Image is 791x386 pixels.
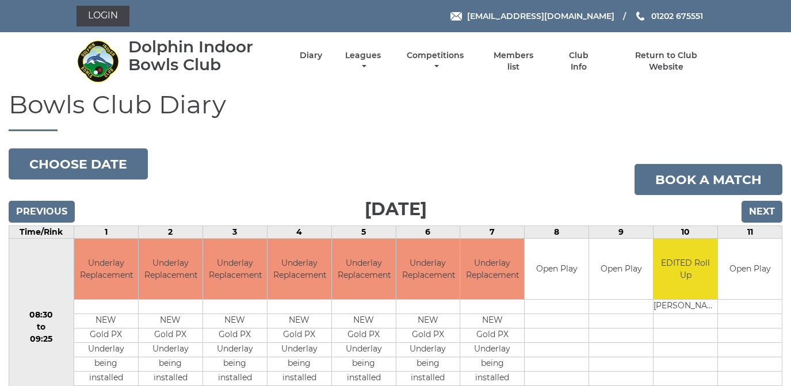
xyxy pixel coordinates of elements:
td: Underlay Replacement [460,239,524,299]
td: 8 [525,226,589,239]
td: 5 [331,226,396,239]
td: 9 [589,226,654,239]
td: installed [74,371,138,385]
td: NEW [396,314,460,328]
a: Login [77,6,129,26]
td: 7 [460,226,525,239]
a: Book a match [635,164,782,195]
td: being [203,357,267,371]
td: NEW [268,314,331,328]
input: Previous [9,201,75,223]
a: Club Info [560,50,598,72]
td: being [460,357,524,371]
td: Underlay [139,342,202,357]
td: Open Play [589,239,653,299]
td: Underlay Replacement [74,239,138,299]
a: Diary [300,50,322,61]
td: NEW [460,314,524,328]
td: Open Play [718,239,782,299]
td: 10 [654,226,718,239]
span: [EMAIL_ADDRESS][DOMAIN_NAME] [467,11,614,21]
img: Dolphin Indoor Bowls Club [77,40,120,83]
a: Members list [487,50,540,72]
td: being [396,357,460,371]
h1: Bowls Club Diary [9,90,782,131]
td: Underlay [74,342,138,357]
td: NEW [203,314,267,328]
td: EDITED Roll Up [654,239,717,299]
td: Time/Rink [9,226,74,239]
td: Gold PX [396,328,460,342]
td: Gold PX [74,328,138,342]
a: Competitions [404,50,467,72]
td: Underlay [203,342,267,357]
button: Choose date [9,148,148,179]
a: Leagues [342,50,384,72]
td: Underlay Replacement [332,239,396,299]
td: Underlay Replacement [139,239,202,299]
td: Gold PX [332,328,396,342]
div: Dolphin Indoor Bowls Club [128,38,280,74]
a: Email [EMAIL_ADDRESS][DOMAIN_NAME] [450,10,614,22]
img: Email [450,12,462,21]
input: Next [742,201,782,223]
td: NEW [139,314,202,328]
a: Phone us 01202 675551 [635,10,703,22]
td: installed [396,371,460,385]
img: Phone us [636,12,644,21]
td: Underlay [268,342,331,357]
td: Underlay Replacement [268,239,331,299]
td: NEW [332,314,396,328]
td: Gold PX [139,328,202,342]
td: Underlay Replacement [396,239,460,299]
a: Return to Club Website [617,50,714,72]
td: installed [268,371,331,385]
td: being [139,357,202,371]
td: being [74,357,138,371]
td: Gold PX [460,328,524,342]
td: installed [203,371,267,385]
td: Underlay Replacement [203,239,267,299]
td: installed [460,371,524,385]
td: Gold PX [203,328,267,342]
td: [PERSON_NAME] [654,299,717,314]
td: NEW [74,314,138,328]
td: 3 [202,226,267,239]
td: installed [332,371,396,385]
td: 11 [718,226,782,239]
td: Underlay [332,342,396,357]
td: installed [139,371,202,385]
td: Underlay [460,342,524,357]
td: being [332,357,396,371]
td: Underlay [396,342,460,357]
td: 2 [138,226,202,239]
td: Gold PX [268,328,331,342]
span: 01202 675551 [651,11,703,21]
td: Open Play [525,239,589,299]
td: being [268,357,331,371]
td: 6 [396,226,460,239]
td: 4 [267,226,331,239]
td: 1 [74,226,138,239]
